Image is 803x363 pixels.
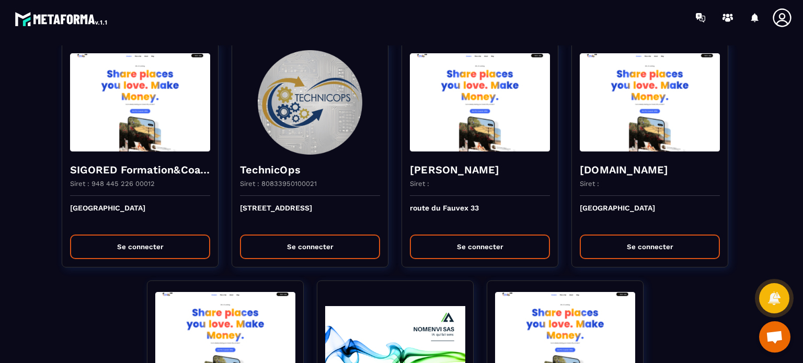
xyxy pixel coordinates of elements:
h4: [PERSON_NAME] [410,162,550,177]
p: [STREET_ADDRESS] [240,204,380,227]
img: funnel-background [70,50,210,155]
img: funnel-background [240,50,380,155]
p: [GEOGRAPHIC_DATA] [70,204,210,227]
a: Ouvrir le chat [759,321,790,353]
p: Siret : 948 445 226 00012 [70,180,155,188]
h4: SIGORED Formation&Coaching [70,162,210,177]
img: funnel-background [580,50,720,155]
button: Se connecter [240,235,380,259]
h4: TechnicOps [240,162,380,177]
button: Se connecter [70,235,210,259]
p: Siret : 80833950100021 [240,180,317,188]
h4: [DOMAIN_NAME] [580,162,720,177]
img: funnel-background [410,50,550,155]
p: [GEOGRAPHIC_DATA] [580,204,720,227]
img: logo [15,9,109,28]
button: Se connecter [580,235,720,259]
button: Se connecter [410,235,550,259]
p: Siret : [410,180,429,188]
p: route du Fauvex 33 [410,204,550,227]
p: Siret : [580,180,599,188]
